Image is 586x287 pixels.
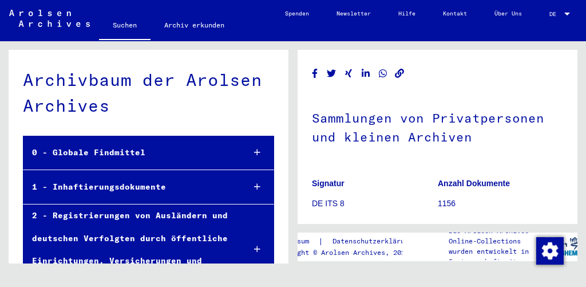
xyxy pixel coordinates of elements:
[151,11,238,39] a: Archiv erkunden
[309,66,321,81] button: Share on Facebook
[23,141,235,164] div: 0 - Globale Findmittel
[438,198,563,210] p: 1156
[23,67,274,119] div: Archivbaum der Arolsen Archives
[99,11,151,41] a: Suchen
[394,66,406,81] button: Copy link
[438,179,510,188] b: Anzahl Dokumente
[312,92,563,161] h1: Sammlungen von Privatpersonen und kleinen Archiven
[449,226,543,246] p: Die Arolsen Archives Online-Collections
[326,66,338,81] button: Share on Twitter
[449,246,543,267] p: wurden entwickelt in Partnerschaft mit
[273,235,426,247] div: |
[273,247,426,258] p: Copyright © Arolsen Archives, 2021
[323,235,426,247] a: Datenschutzerklärung
[343,66,355,81] button: Share on Xing
[549,11,562,17] span: DE
[360,66,372,81] button: Share on LinkedIn
[312,198,437,210] p: DE ITS 8
[377,66,389,81] button: Share on WhatsApp
[536,237,563,264] div: Zustimmung ändern
[9,10,90,27] img: Arolsen_neg.svg
[23,176,235,198] div: 1 - Inhaftierungsdokumente
[312,179,345,188] b: Signatur
[536,237,564,265] img: Zustimmung ändern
